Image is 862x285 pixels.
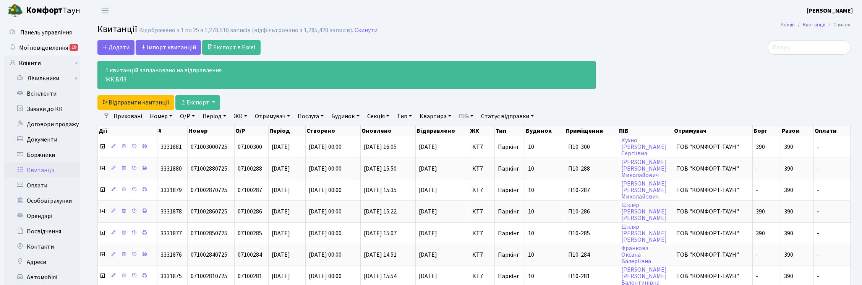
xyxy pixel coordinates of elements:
a: Скинути [355,27,378,34]
a: Контакти [4,239,80,254]
span: [DATE] 00:00 [309,143,342,151]
span: [DATE] 14:51 [364,251,397,259]
a: Квитанції [4,163,80,178]
span: [DATE] [419,230,466,236]
span: - [817,273,847,279]
span: - [817,230,847,236]
a: Договори продажу [4,117,80,132]
span: Паркінг [498,229,519,238]
a: Боржники [4,147,80,163]
span: 10 [528,207,534,216]
span: [DATE] 00:00 [309,272,342,280]
span: Додати [102,43,130,52]
span: [DATE] 00:00 [309,164,342,173]
span: КТ7 [472,252,491,258]
span: Паркінг [498,251,519,259]
th: Оплати [814,125,851,136]
span: - [817,166,847,172]
span: 07100287 [238,186,262,194]
a: Період [199,110,229,123]
span: - [817,208,847,215]
span: ТОВ "КОМФОРТ-ТАУН" [676,208,749,215]
span: 071002860725 [191,207,227,216]
a: Admin [781,21,795,29]
a: Шкляр[PERSON_NAME][PERSON_NAME] [621,223,667,244]
span: 071002870725 [191,186,227,194]
span: П10-285 [568,230,614,236]
nav: breadcrumb [769,17,862,33]
a: Експорт в Excel [202,40,261,55]
span: Таун [26,4,80,17]
a: Особові рахунки [4,193,80,208]
a: Додати [97,40,134,55]
span: 071002840725 [191,251,227,259]
input: Пошук... [768,40,851,55]
span: КТ7 [472,166,491,172]
a: Тип [394,110,415,123]
th: Номер [188,125,235,136]
span: ТОВ "КОМФОРТ-ТАУН" [676,230,749,236]
span: - [817,144,847,150]
span: 071002880725 [191,164,227,173]
span: 10 [528,229,534,238]
span: - [756,164,758,173]
a: О/Р [177,110,198,123]
th: Приміщення [565,125,618,136]
th: Період [269,125,306,136]
a: Квитанції [803,21,825,29]
span: ТОВ "КОМФОРТ-ТАУН" [676,144,749,150]
span: Мої повідомлення [19,44,68,52]
span: Паркінг [498,272,519,280]
button: Переключити навігацію [96,4,115,17]
span: 390 [784,229,793,238]
a: Документи [4,132,80,147]
span: 3331876 [160,251,182,259]
span: [DATE] 16:05 [364,143,397,151]
span: [DATE] [419,208,466,215]
th: Отримувач [673,125,753,136]
span: [DATE] [272,186,290,194]
span: 3331880 [160,164,182,173]
span: 390 [784,143,793,151]
a: Посвідчення [4,224,80,239]
a: Адреси [4,254,80,270]
span: [DATE] [419,166,466,172]
span: [DATE] [272,207,290,216]
span: ТОВ "КОМФОРТ-ТАУН" [676,166,749,172]
span: - [817,187,847,193]
span: ТОВ "КОМФОРТ-ТАУН" [676,273,749,279]
th: Відправлено [416,125,469,136]
a: Квартира [416,110,454,123]
span: 10 [528,164,534,173]
a: Заявки до КК [4,101,80,117]
b: [PERSON_NAME] [807,7,853,15]
span: [DATE] 15:22 [364,207,397,216]
span: - [756,272,758,280]
span: [DATE] [419,273,466,279]
span: КТ7 [472,187,491,193]
a: [PERSON_NAME][PERSON_NAME]Миколайович [621,179,667,201]
span: П10-288 [568,166,614,172]
span: 07100284 [238,251,262,259]
span: - [817,252,847,258]
span: 3331879 [160,186,182,194]
span: Паркінг [498,207,519,216]
span: [DATE] [419,252,466,258]
a: Автомобілі [4,270,80,285]
a: Послуга [295,110,327,123]
a: Відправити квитанції [97,95,174,110]
a: Всі клієнти [4,86,80,101]
a: Номер [147,110,175,123]
span: - [756,251,758,259]
span: П10-284 [568,252,614,258]
button: Експорт [175,95,220,110]
th: # [157,125,188,136]
span: 07100288 [238,164,262,173]
span: [DATE] [272,229,290,238]
a: ФранковаОксанаВалеріївна [621,244,651,265]
span: [DATE] [272,164,290,173]
span: [DATE] 15:54 [364,272,397,280]
div: 19 [70,44,78,51]
span: [DATE] [272,272,290,280]
span: П10-300 [568,144,614,150]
